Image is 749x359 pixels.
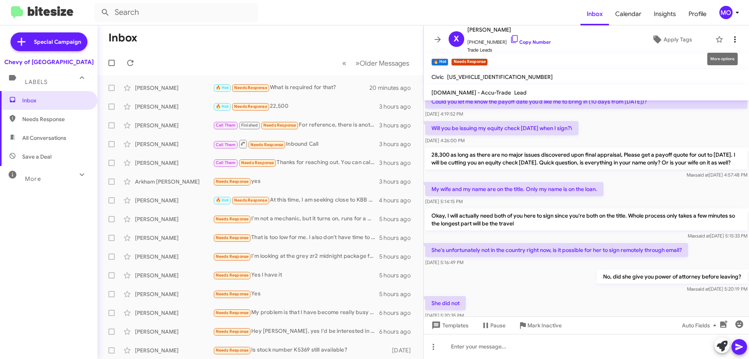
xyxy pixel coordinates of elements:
[135,140,213,148] div: [PERSON_NAME]
[216,104,229,109] span: 🔥 Hot
[4,58,94,66] div: Chevy of [GEOGRAPHIC_DATA]
[379,103,417,111] div: 3 hours ago
[490,318,506,332] span: Pause
[527,318,562,332] span: Mark Inactive
[467,34,551,46] span: [PHONE_NUMBER]
[425,259,463,265] span: [DATE] 5:16:49 PM
[379,290,417,298] div: 5 hours ago
[467,25,551,34] span: [PERSON_NAME]
[379,309,417,317] div: 6 hours ago
[216,291,249,296] span: Needs Response
[713,6,740,19] button: MO
[431,73,444,80] span: Civic
[216,310,249,315] span: Needs Response
[216,216,249,221] span: Needs Response
[379,234,417,242] div: 5 hours ago
[135,215,213,223] div: [PERSON_NAME]
[216,348,249,353] span: Needs Response
[135,178,213,186] div: Arkham [PERSON_NAME]
[351,55,414,71] button: Next
[360,59,409,68] span: Older Messages
[355,58,360,68] span: »
[687,172,747,178] span: Max [DATE] 4:57:48 PM
[135,84,213,92] div: [PERSON_NAME]
[263,123,296,128] span: Needs Response
[687,286,747,292] span: Max [DATE] 5:20:19 PM
[425,111,463,117] span: [DATE] 4:19:52 PM
[135,309,213,317] div: [PERSON_NAME]
[510,39,551,45] a: Copy Number
[135,328,213,336] div: [PERSON_NAME]
[216,85,229,90] span: 🔥 Hot
[135,234,213,242] div: [PERSON_NAME]
[379,159,417,167] div: 3 hours ago
[719,6,733,19] div: MO
[213,177,379,186] div: yes
[213,233,379,242] div: That is too low for me. I also don't have time to come to [GEOGRAPHIC_DATA]. Sorry!
[467,46,551,54] span: Trade Leads
[213,214,379,223] div: I'm not a mechanic, but it turns on, runs for a minute then stalls going above 30 mph. Have to wa...
[216,254,249,259] span: Needs Response
[213,289,379,298] div: Yes
[580,3,609,25] a: Inbox
[512,318,568,332] button: Mark Inactive
[135,103,213,111] div: [PERSON_NAME]
[370,84,417,92] div: 20 minutes ago
[213,252,379,261] div: I'm looking at the grey zr2 midnight package for 49k with the side steps. What could you give me ...
[379,253,417,261] div: 5 hours ago
[425,138,465,143] span: [DATE] 4:26:00 PM
[379,178,417,186] div: 3 hours ago
[388,346,417,354] div: [DATE]
[108,32,137,44] h1: Inbox
[22,134,66,142] span: All Conversations
[234,85,267,90] span: Needs Response
[213,327,379,336] div: Hey [PERSON_NAME], yes I'd be interested in selling it
[216,179,249,184] span: Needs Response
[648,3,682,25] span: Insights
[688,233,747,239] span: Max [DATE] 5:15:33 PM
[11,32,87,51] a: Special Campaign
[695,172,709,178] span: said at
[213,83,370,92] div: What is required for that?
[379,140,417,148] div: 3 hours ago
[514,89,527,96] span: Lead
[682,3,713,25] span: Profile
[234,104,267,109] span: Needs Response
[379,271,417,279] div: 5 hours ago
[676,318,726,332] button: Auto Fields
[250,142,284,147] span: Needs Response
[25,79,48,86] span: Labels
[424,318,475,332] button: Templates
[213,102,379,111] div: 22,500
[213,121,379,130] div: For reference, there is another non-Mazda dealership interested in the vehicle as well, so let me...
[425,313,464,318] span: [DATE] 5:20:35 PM
[94,3,258,22] input: Search
[22,153,51,161] span: Save a Deal
[707,53,738,65] div: More options
[425,243,688,257] p: She's unfortunately not in the country right now, is it possible for her to sign remotely through...
[425,182,603,196] p: My wife and my name are on the title. Only my name is on the loan.
[135,121,213,129] div: [PERSON_NAME]
[609,3,648,25] a: Calendar
[632,32,712,46] button: Apply Tags
[216,329,249,334] span: Needs Response
[379,328,417,336] div: 6 hours ago
[425,209,747,230] p: Okay, I will actually need both of you here to sign since you're both on the title. Whole process...
[216,235,249,240] span: Needs Response
[34,38,81,46] span: Special Campaign
[379,121,417,129] div: 3 hours ago
[342,58,346,68] span: «
[431,59,448,66] small: 🔥 Hot
[216,198,229,203] span: 🔥 Hot
[22,115,89,123] span: Needs Response
[338,55,414,71] nav: Page navigation example
[216,142,236,147] span: Call Them
[135,290,213,298] div: [PERSON_NAME]
[454,33,459,45] span: X
[216,123,236,128] span: Call Them
[213,346,388,355] div: Is stock number K5369 still available?
[213,139,379,149] div: Inbound Call
[379,215,417,223] div: 5 hours ago
[135,271,213,279] div: [PERSON_NAME]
